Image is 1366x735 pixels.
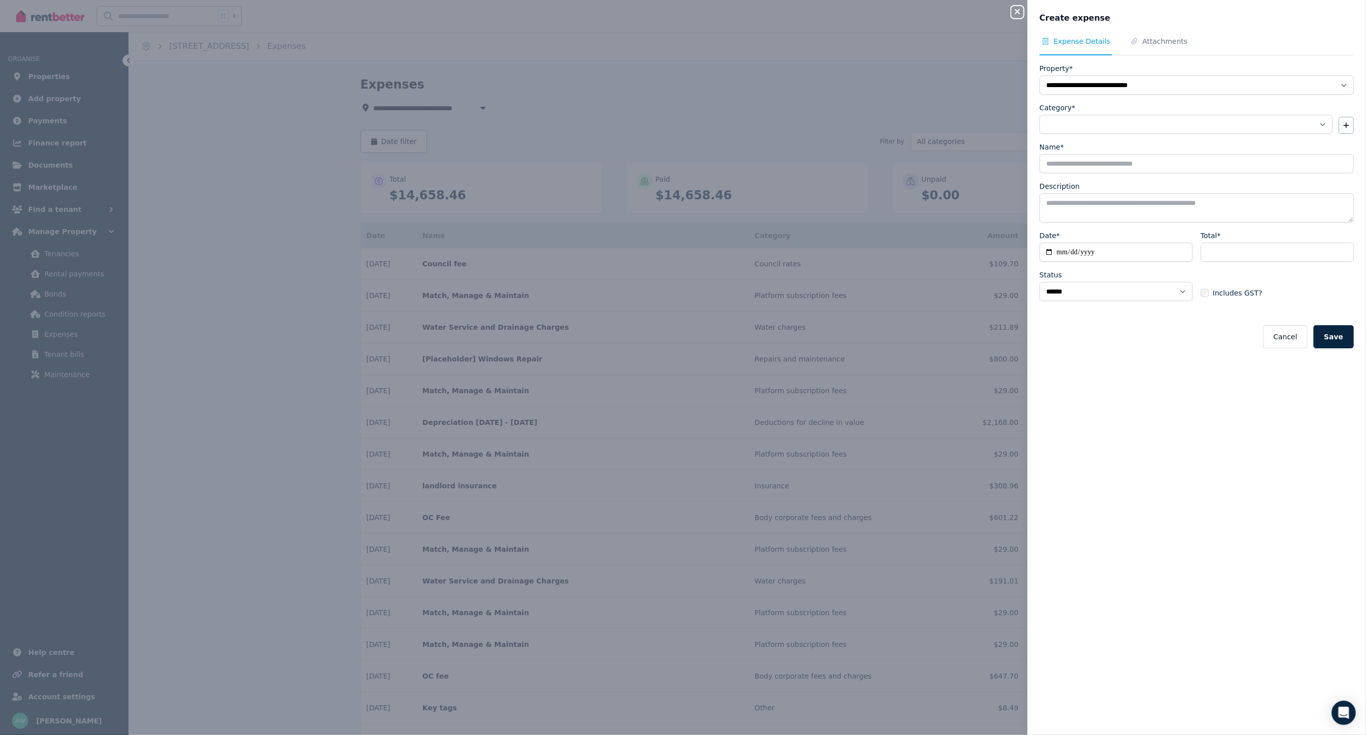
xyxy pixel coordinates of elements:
button: Cancel [1263,325,1307,348]
button: Save [1314,325,1354,348]
nav: Tabs [1040,36,1354,55]
span: Create expense [1040,12,1111,24]
span: Attachments [1142,36,1187,46]
label: Total* [1201,231,1221,241]
label: Category* [1040,103,1075,113]
label: Property* [1040,63,1073,73]
input: Includes GST? [1201,289,1209,297]
label: Date* [1040,231,1060,241]
label: Status [1040,270,1062,280]
span: Expense Details [1054,36,1110,46]
div: Open Intercom Messenger [1332,701,1356,725]
span: Includes GST? [1213,288,1262,298]
label: Description [1040,181,1080,191]
label: Name* [1040,142,1064,152]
